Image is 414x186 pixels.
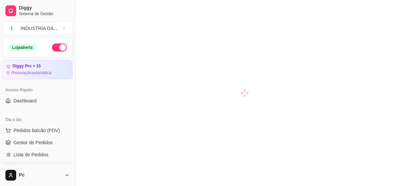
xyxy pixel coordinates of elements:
[12,64,41,69] article: Diggy Pro + 15
[11,70,51,75] article: Renovação automática
[8,44,36,51] div: Loja aberta
[3,161,72,172] a: Salão / Mesas
[3,149,72,160] a: Lista de Pedidos
[3,114,72,125] div: Dia a dia
[3,167,72,183] button: Pc
[19,172,62,178] span: Pc
[3,85,72,95] div: Acesso Rápido
[13,151,49,158] span: Lista de Pedidos
[3,3,72,19] a: DiggySistema de Gestão
[19,11,70,17] span: Sistema de Gestão
[3,125,72,136] button: Pedidos balcão (PDV)
[19,5,70,11] span: Diggy
[13,163,43,170] span: Salão / Mesas
[21,25,58,32] div: INDUSTRIA DA ...
[3,22,72,35] button: Select a team
[13,139,53,146] span: Gestor de Pedidos
[3,95,72,106] a: Dashboard
[3,60,72,79] a: Diggy Pro + 15Renovaçãoautomática
[13,127,60,134] span: Pedidos balcão (PDV)
[3,137,72,148] a: Gestor de Pedidos
[13,97,37,104] span: Dashboard
[8,25,15,32] span: I
[52,43,67,52] button: Alterar Status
